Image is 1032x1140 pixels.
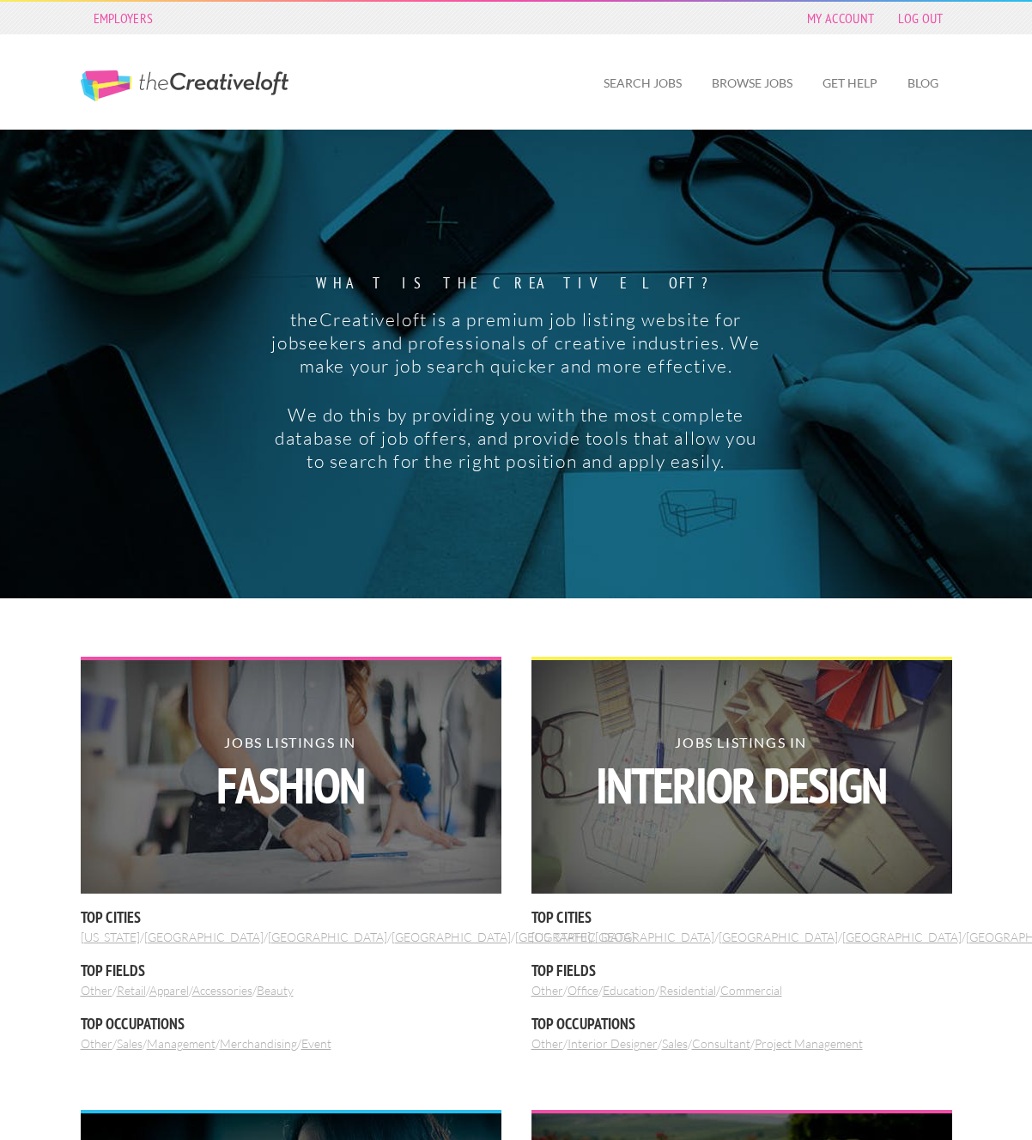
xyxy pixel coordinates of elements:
a: Beauty [257,983,294,997]
h2: Jobs Listings in [531,736,951,810]
a: Get Help [809,64,891,103]
a: Accessories [192,983,252,997]
a: Office [568,983,598,997]
a: [GEOGRAPHIC_DATA] [144,930,264,944]
a: [US_STATE] [81,930,140,944]
h5: Top Occupations [81,1013,501,1034]
a: Education [603,983,655,997]
h5: Top Occupations [531,1013,952,1034]
a: Commercial [720,983,782,997]
a: Interior Designer [568,1036,658,1051]
a: Retail [117,983,146,997]
div: / / / / / / / / / / / / [531,657,952,1052]
a: Browse Jobs [698,64,806,103]
a: Sales [662,1036,688,1051]
p: theCreativeloft is a premium job listing website for jobseekers and professionals of creative ind... [268,308,763,378]
a: Other [81,983,112,997]
img: girl wearing blue sleeveless blouse measuring a fashion drawing [81,660,501,894]
p: We do this by providing you with the most complete database of job offers, and provide tools that... [268,403,763,473]
img: view looking down onto drafting table with glasses, wood models, a pen and book, and drafted drawing [531,660,952,894]
h5: Top Fields [531,960,952,981]
a: [US_STATE] [531,930,591,944]
a: [GEOGRAPHIC_DATA] [842,930,962,944]
div: / / / / / / / / / / / / [81,657,501,1052]
a: [GEOGRAPHIC_DATA] [595,930,714,944]
h5: Top Cities [531,907,952,928]
a: Merchandising [220,1036,297,1051]
a: My Account [798,6,883,30]
strong: Interior Design [531,761,951,810]
a: [GEOGRAPHIC_DATA] [268,930,387,944]
strong: What is the creative loft? [268,276,763,291]
a: Log Out [889,6,951,30]
a: [GEOGRAPHIC_DATA] [719,930,838,944]
a: Search Jobs [590,64,695,103]
a: Event [301,1036,331,1051]
a: The Creative Loft [81,70,288,101]
strong: Fashion [80,761,501,810]
a: Other [531,983,563,997]
h5: Top Cities [81,907,501,928]
a: Other [81,1036,112,1051]
a: Jobs Listings inInterior Design [531,657,952,894]
a: [GEOGRAPHIC_DATA] [515,930,634,944]
a: Residential [659,983,716,997]
h2: Jobs Listings in [80,736,501,810]
a: Consultant [692,1036,750,1051]
a: Project Management [755,1036,863,1051]
a: Blog [894,64,952,103]
a: [GEOGRAPHIC_DATA] [392,930,511,944]
a: Jobs Listings inFashion [81,657,501,894]
h5: Top Fields [81,960,501,981]
a: Apparel [149,983,189,997]
a: Management [147,1036,216,1051]
a: Sales [117,1036,143,1051]
a: Employers [85,6,162,30]
a: Other [531,1036,563,1051]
